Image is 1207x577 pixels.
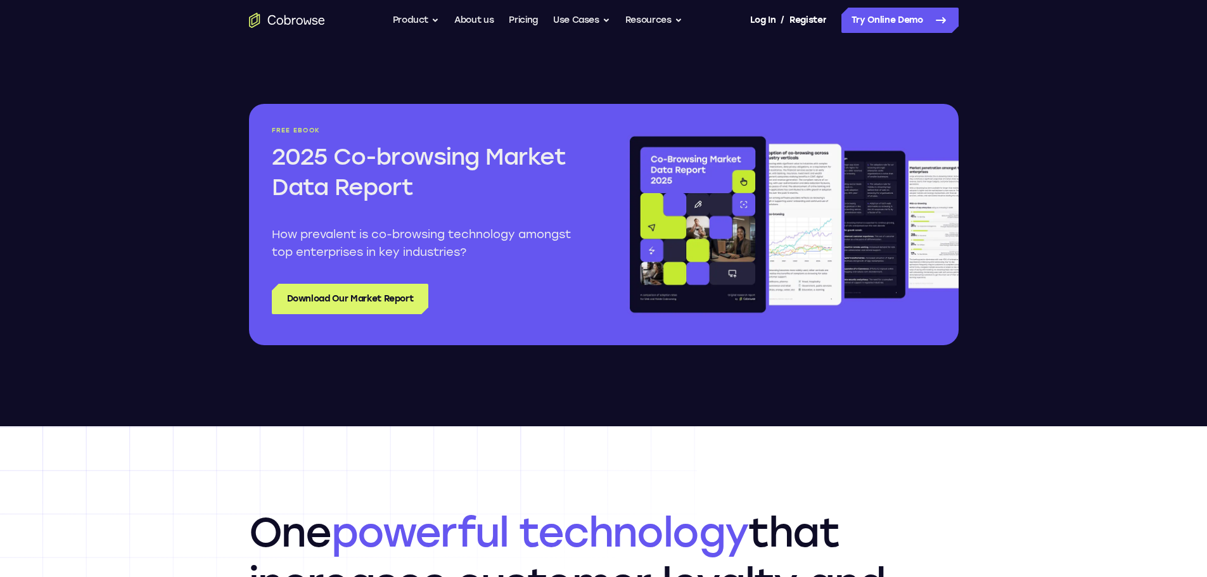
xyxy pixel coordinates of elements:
[272,127,581,134] p: Free ebook
[393,8,440,33] button: Product
[249,13,325,28] a: Go to the home page
[272,284,429,314] a: Download Our Market Report
[750,8,776,33] a: Log In
[454,8,494,33] a: About us
[627,127,959,322] img: Co-browsing market overview report book pages
[331,508,749,557] span: powerful technology
[789,8,826,33] a: Register
[272,225,581,261] p: How prevalent is co-browsing technology amongst top enterprises in key industries?
[625,8,682,33] button: Resources
[841,8,959,33] a: Try Online Demo
[781,13,784,28] span: /
[272,142,581,203] h2: 2025 Co-browsing Market Data Report
[553,8,610,33] button: Use Cases
[509,8,538,33] a: Pricing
